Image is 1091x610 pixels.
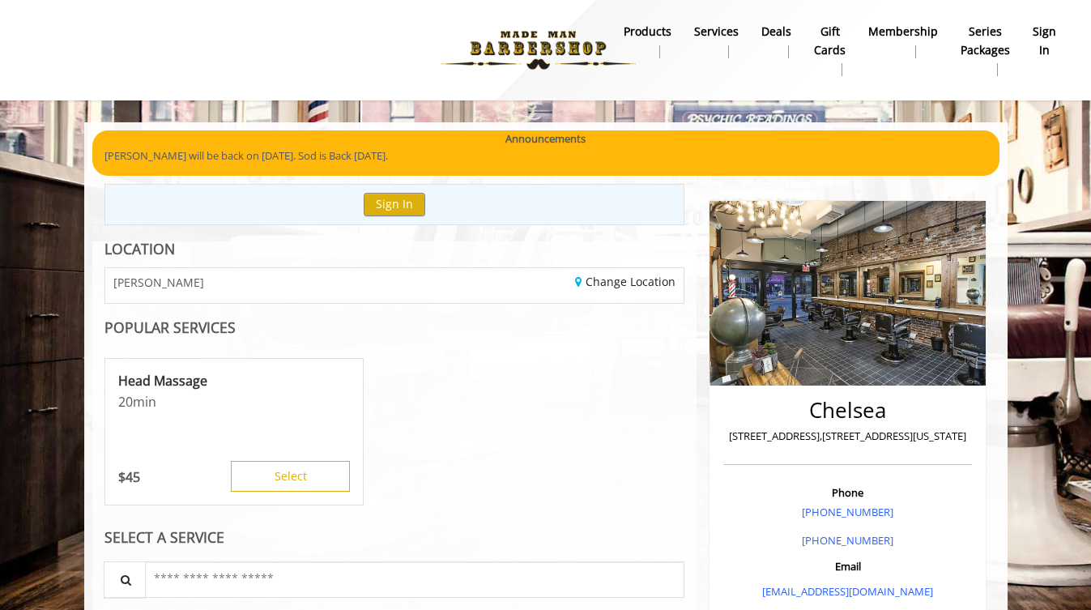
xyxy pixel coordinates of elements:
p: 45 [118,468,140,486]
p: 20 [118,393,350,411]
div: SELECT A SERVICE [104,530,685,545]
button: Service Search [104,561,146,598]
h3: Phone [727,487,968,498]
a: DealsDeals [750,20,803,62]
p: Head Massage [118,372,350,390]
a: Series packagesSeries packages [949,20,1021,80]
b: Membership [868,23,938,41]
b: LOCATION [104,239,175,258]
b: POPULAR SERVICES [104,318,236,337]
b: sign in [1033,23,1056,59]
a: Gift cardsgift cards [803,20,857,80]
h2: Chelsea [727,399,968,422]
p: [STREET_ADDRESS],[STREET_ADDRESS][US_STATE] [727,428,968,445]
a: [PHONE_NUMBER] [802,505,893,519]
b: gift cards [814,23,846,59]
span: min [133,393,156,411]
p: [PERSON_NAME] will be back on [DATE]. Sod is Back [DATE]. [104,147,987,164]
b: Services [694,23,739,41]
a: [PHONE_NUMBER] [802,533,893,548]
img: Made Man Barbershop logo [427,6,650,95]
a: Change Location [575,274,675,289]
a: Productsproducts [612,20,683,62]
span: [PERSON_NAME] [113,276,204,288]
a: ServicesServices [683,20,750,62]
button: Sign In [364,193,425,216]
a: sign insign in [1021,20,1068,62]
b: Series packages [961,23,1010,59]
h3: Email [727,561,968,572]
a: [EMAIL_ADDRESS][DOMAIN_NAME] [762,584,933,599]
b: Announcements [505,130,586,147]
b: Deals [761,23,791,41]
button: Select [231,461,350,492]
a: MembershipMembership [857,20,949,62]
b: products [624,23,671,41]
span: $ [118,468,126,486]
